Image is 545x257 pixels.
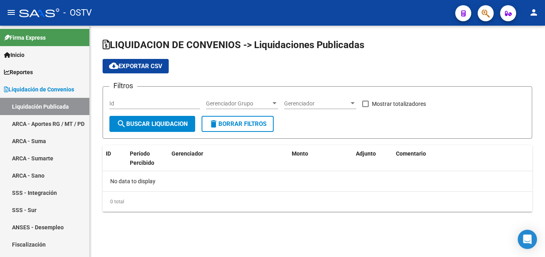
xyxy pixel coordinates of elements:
span: Gerenciador [284,100,349,107]
span: Liquidación de Convenios [4,85,74,94]
span: - OSTV [63,4,92,22]
span: Firma Express [4,33,46,42]
mat-icon: menu [6,8,16,17]
datatable-header-cell: ID [103,145,127,180]
span: Período Percibido [130,150,154,166]
mat-icon: delete [209,119,218,129]
button: Borrar Filtros [202,116,274,132]
span: Gerenciador [172,150,203,157]
mat-icon: search [117,119,126,129]
datatable-header-cell: Monto [289,145,353,180]
h3: Filtros [109,80,137,91]
datatable-header-cell: Adjunto [353,145,393,180]
span: Comentario [396,150,426,157]
span: Adjunto [356,150,376,157]
span: Gerenciador Grupo [206,100,271,107]
mat-icon: cloud_download [109,61,119,71]
div: Open Intercom Messenger [518,230,537,249]
span: Mostrar totalizadores [372,99,426,109]
span: Monto [292,150,308,157]
datatable-header-cell: Gerenciador [168,145,289,180]
div: No data to display [103,171,532,191]
span: Buscar Liquidacion [117,120,188,127]
div: 0 total [103,192,532,212]
span: Exportar CSV [109,63,162,70]
mat-icon: person [529,8,539,17]
button: Exportar CSV [103,59,169,73]
span: Borrar Filtros [209,120,266,127]
span: ID [106,150,111,157]
datatable-header-cell: Período Percibido [127,145,157,180]
datatable-header-cell: Comentario [393,145,532,180]
span: Inicio [4,51,24,59]
span: Reportes [4,68,33,77]
button: Buscar Liquidacion [109,116,195,132]
span: LIQUIDACION DE CONVENIOS -> Liquidaciones Publicadas [103,39,364,51]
